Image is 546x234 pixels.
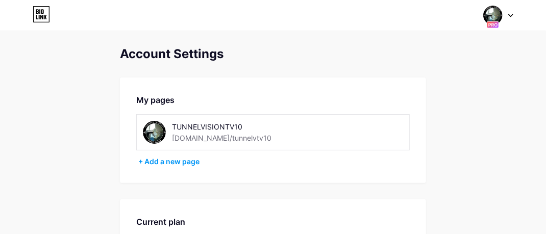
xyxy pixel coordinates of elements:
[172,133,271,143] div: [DOMAIN_NAME]/tunnelvtv10
[483,6,503,25] img: tunnelvtv10
[172,121,316,132] div: TUNNELVISIONTV10
[143,121,166,144] img: tunnelvtv10
[136,94,410,106] div: My pages
[136,216,410,228] div: Current plan
[138,157,410,167] div: + Add a new page
[120,47,426,61] div: Account Settings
